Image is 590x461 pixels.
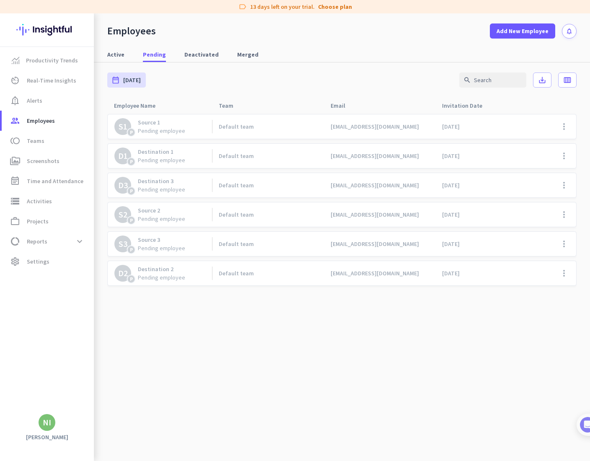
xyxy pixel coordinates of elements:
[26,55,78,65] span: Productivity Trends
[107,50,124,59] span: Active
[442,152,460,160] div: [DATE]
[123,76,141,84] span: [DATE]
[442,269,460,277] div: [DATE]
[2,231,94,251] a: data_usageReportsexpand_more
[127,216,136,225] div: P
[558,73,577,88] button: calendar_view_week
[463,76,471,84] i: search
[219,123,254,130] div: Default team
[533,73,551,88] button: save_alt
[143,50,166,59] span: Pending
[442,181,460,189] div: [DATE]
[138,186,185,193] div: Pending employee
[2,251,94,272] a: settingsSettings
[138,127,185,135] div: Pending employee
[127,186,136,195] div: P
[331,240,419,248] span: [EMAIL_ADDRESS][DOMAIN_NAME]
[27,116,55,126] span: Employees
[566,28,573,35] i: notifications
[114,236,212,252] a: S3PSource 3Pending employee
[27,75,76,85] span: Real-Time Insights
[138,215,185,223] div: Pending employee
[563,76,572,84] i: calendar_view_week
[2,191,94,211] a: storageActivities
[562,24,577,39] button: notifications
[331,269,419,277] span: [EMAIL_ADDRESS][DOMAIN_NAME]
[118,181,128,189] div: D3
[10,75,20,85] i: av_timer
[10,256,20,267] i: settings
[219,181,324,189] a: Default team
[114,206,212,223] a: S2PSource 2Pending employee
[127,157,136,166] div: P
[554,234,574,254] button: more_vert
[138,265,173,273] div: Destination 2
[27,176,83,186] span: Time and Attendance
[127,275,136,283] div: P
[127,245,136,254] div: P
[10,96,20,106] i: notification_important
[111,76,120,84] i: date_range
[138,119,160,126] div: Source 1
[114,177,212,194] a: D3PDestination 3Pending employee
[2,151,94,171] a: perm_mediaScreenshots
[2,111,94,131] a: groupEmployees
[10,196,20,206] i: storage
[2,211,94,231] a: work_outlineProjects
[107,25,156,37] div: Employees
[442,123,460,130] div: [DATE]
[27,256,49,267] span: Settings
[219,181,254,189] div: Default team
[10,216,20,226] i: work_outline
[219,152,324,160] a: Default team
[554,117,574,137] button: more_vert
[331,123,419,130] span: [EMAIL_ADDRESS][DOMAIN_NAME]
[138,236,160,243] div: Source 3
[219,211,254,218] div: Default team
[27,196,52,206] span: Activities
[184,50,219,59] span: Deactivated
[490,23,555,39] button: Add New Employee
[219,152,254,160] div: Default team
[127,128,136,137] div: P
[2,131,94,151] a: tollTeams
[2,50,94,70] a: menu-itemProductivity Trends
[72,234,87,249] button: expand_more
[2,91,94,111] a: notification_importantAlerts
[554,263,574,283] button: more_vert
[27,236,47,246] span: Reports
[27,136,44,146] span: Teams
[442,211,460,218] div: [DATE]
[114,148,212,164] a: D1PDestination 1Pending employee
[331,100,355,111] div: Email
[219,100,243,111] div: Team
[138,207,160,214] div: Source 2
[538,76,546,84] i: save_alt
[554,175,574,195] button: more_vert
[459,73,526,88] input: Search
[10,156,20,166] i: perm_media
[10,116,20,126] i: group
[331,181,419,189] span: [EMAIL_ADDRESS][DOMAIN_NAME]
[331,152,419,160] span: [EMAIL_ADDRESS][DOMAIN_NAME]
[119,122,127,131] div: S1
[138,177,173,185] div: Destination 3
[2,171,94,191] a: event_noteTime and Attendance
[27,216,49,226] span: Projects
[119,240,127,248] div: S3
[27,96,42,106] span: Alerts
[219,240,254,248] div: Default team
[118,269,128,277] div: D2
[318,3,352,11] a: Choose plan
[114,100,166,111] div: Employee Name
[10,236,20,246] i: data_usage
[16,13,78,46] img: Insightful logo
[138,148,173,155] div: Destination 1
[118,152,128,160] div: D1
[331,211,419,218] span: [EMAIL_ADDRESS][DOMAIN_NAME]
[219,123,324,130] a: Default team
[27,156,60,166] span: Screenshots
[138,274,185,281] div: Pending employee
[554,205,574,225] button: more_vert
[10,136,20,146] i: toll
